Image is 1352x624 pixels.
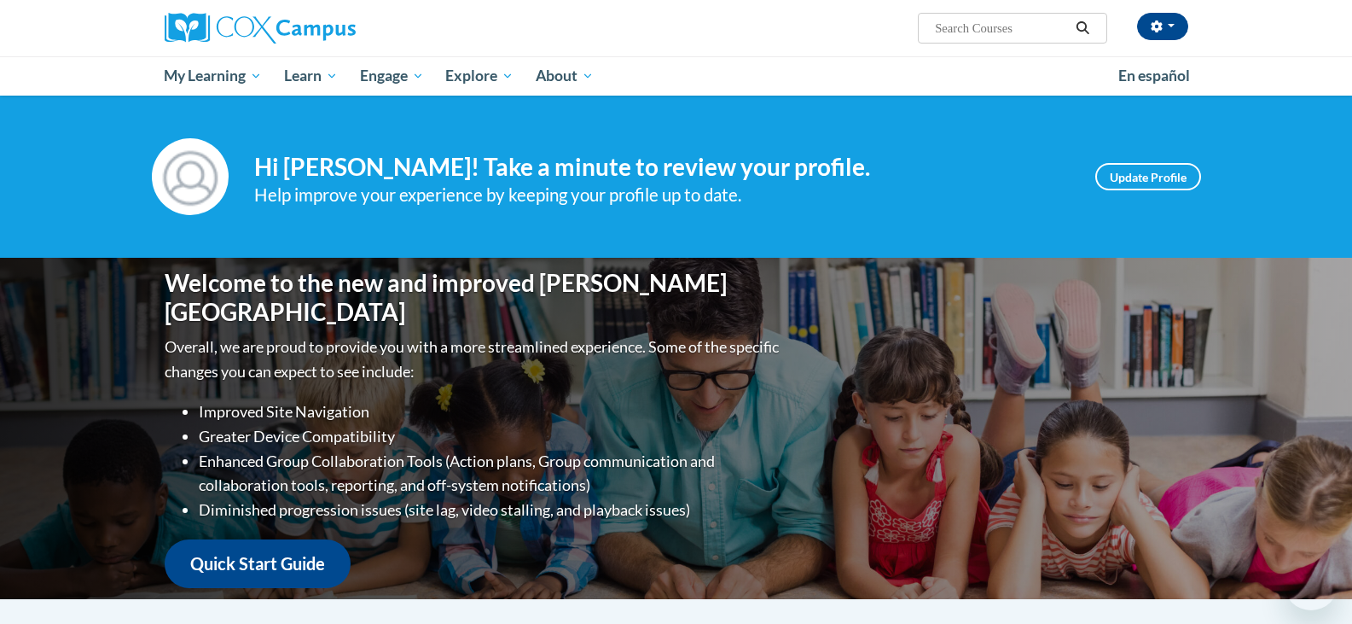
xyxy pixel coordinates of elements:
h4: Hi [PERSON_NAME]! Take a minute to review your profile. [254,153,1070,182]
a: Learn [273,56,349,96]
button: Search [1070,18,1095,38]
a: Explore [434,56,525,96]
div: Help improve your experience by keeping your profile up to date. [254,181,1070,209]
span: Explore [445,66,514,86]
h1: Welcome to the new and improved [PERSON_NAME][GEOGRAPHIC_DATA] [165,269,783,326]
span: Engage [360,66,424,86]
a: Engage [349,56,435,96]
img: Profile Image [152,138,229,215]
iframe: Button to launch messaging window [1284,556,1338,610]
span: My Learning [164,66,262,86]
a: About [525,56,605,96]
span: Learn [284,66,338,86]
li: Diminished progression issues (site lag, video stalling, and playback issues) [199,498,783,522]
a: Update Profile [1095,163,1201,190]
span: About [536,66,594,86]
div: Main menu [139,56,1214,96]
li: Enhanced Group Collaboration Tools (Action plans, Group communication and collaboration tools, re... [199,449,783,499]
a: En español [1107,58,1201,94]
li: Improved Site Navigation [199,399,783,424]
img: Cox Campus [165,13,356,44]
span: En español [1118,67,1190,85]
button: Account Settings [1137,13,1188,40]
a: Cox Campus [165,13,489,44]
a: My Learning [154,56,274,96]
p: Overall, we are proud to provide you with a more streamlined experience. Some of the specific cha... [165,335,783,384]
a: Quick Start Guide [165,539,351,588]
li: Greater Device Compatibility [199,424,783,449]
input: Search Courses [933,18,1070,38]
